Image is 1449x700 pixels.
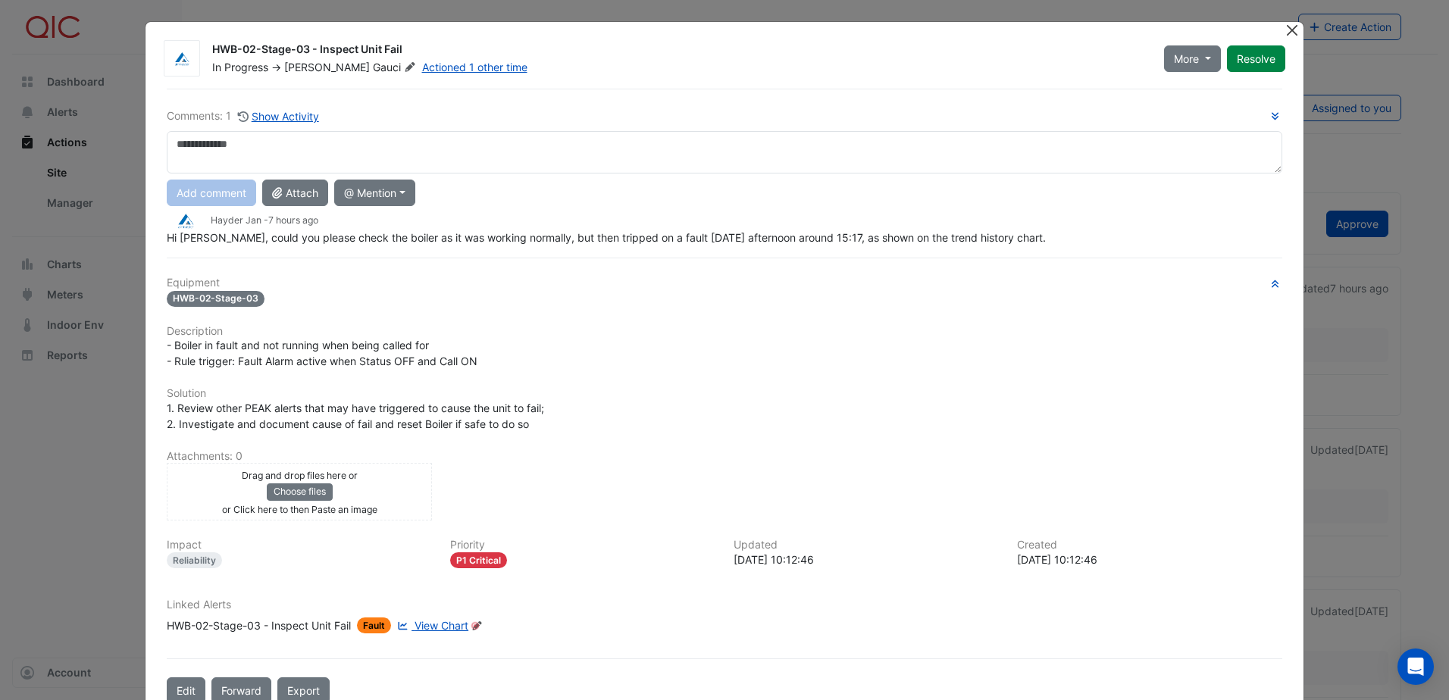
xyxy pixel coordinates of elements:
small: Hayder Jan - [211,214,318,227]
img: Airmaster Australia [164,52,199,67]
div: Comments: 1 [167,108,320,125]
h6: Priority [450,539,715,552]
div: Tooltip anchor [468,619,482,633]
span: View Chart [415,619,468,632]
a: Actioned 1 other time [422,61,527,73]
div: P1 Critical [450,552,507,568]
h6: Linked Alerts [167,598,1282,611]
h6: Attachments: 0 [167,450,1282,463]
small: Drag and drop files here or [242,470,358,481]
img: Airmaster Australia [167,213,205,230]
div: [DATE] 10:12:46 [1017,552,1282,567]
span: 2025-09-24 10:12:46 [268,214,318,226]
span: Gauci [373,60,418,75]
h6: Created [1017,539,1282,552]
button: More [1164,45,1221,72]
button: Show Activity [237,108,320,125]
button: Attach [262,180,328,206]
a: View Chart [394,617,468,633]
button: Close [1285,22,1300,38]
span: HWB-02-Stage-03 [167,291,264,307]
h6: Equipment [167,277,1282,289]
h6: Description [167,325,1282,338]
small: or Click here to then Paste an image [222,504,377,515]
span: More [1174,51,1199,67]
div: Open Intercom Messenger [1397,648,1434,685]
div: HWB-02-Stage-03 - Inspect Unit Fail [167,617,351,633]
h6: Impact [167,539,432,552]
h6: Solution [167,387,1282,400]
button: Resolve [1227,45,1285,72]
span: In Progress [212,61,268,73]
span: [PERSON_NAME] [284,61,370,73]
h6: Updated [734,539,999,552]
button: @ Mention [334,180,415,206]
span: 1. Review other PEAK alerts that may have triggered to cause the unit to fail; 2. Investigate and... [167,402,547,430]
span: -> [271,61,281,73]
div: [DATE] 10:12:46 [734,552,999,567]
div: HWB-02-Stage-03 - Inspect Unit Fail [212,42,1146,60]
div: Reliability [167,552,222,568]
button: Choose files [267,483,333,500]
span: Fault [357,617,391,633]
span: - Boiler in fault and not running when being called for - Rule trigger: Fault Alarm active when S... [167,339,477,367]
span: Hi [PERSON_NAME], could you please check the boiler as it was working normally, but then tripped ... [167,231,1046,244]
